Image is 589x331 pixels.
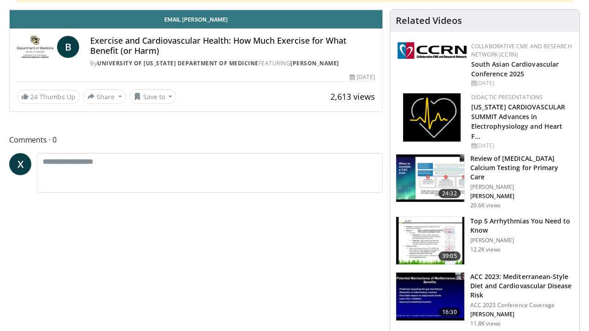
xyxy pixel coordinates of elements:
[90,59,375,68] div: By FEATURING
[470,217,574,235] h3: Top 5 Arrhythmias You Need to Know
[10,10,382,29] a: Email [PERSON_NAME]
[470,320,501,327] p: 11.8K views
[396,217,574,265] a: 39:05 Top 5 Arrhythmias You Need to Know [PERSON_NAME] 12.2K views
[396,217,464,265] img: e6be7ba5-423f-4f4d-9fbf-6050eac7a348.150x105_q85_crop-smart_upscale.jpg
[470,193,574,200] p: [PERSON_NAME]
[350,73,375,81] div: [DATE]
[396,154,574,209] a: 24:32 Review of [MEDICAL_DATA] Calcium Testing for Primary Care [PERSON_NAME] [PERSON_NAME] 20.6K...
[83,89,126,104] button: Share
[130,89,177,104] button: Save to
[471,79,572,87] div: [DATE]
[9,153,31,175] a: X
[403,93,461,142] img: 1860aa7a-ba06-47e3-81a4-3dc728c2b4cf.png.150x105_q85_autocrop_double_scale_upscale_version-0.2.png
[30,92,38,101] span: 24
[471,42,572,58] a: Collaborative CME and Research Network (CCRN)
[470,272,574,300] h3: ACC 2023: Mediterranean-Style Diet and Cardiovascular Disease Risk
[57,36,79,58] a: B
[471,142,572,150] div: [DATE]
[470,237,574,244] p: [PERSON_NAME]
[97,59,259,67] a: University of [US_STATE] Department of Medicine
[396,272,574,327] a: 16:30 ACC 2023: Mediterranean-Style Diet and Cardiovascular Disease Risk ACC 2023 Conference Cove...
[17,36,53,58] img: University of Colorado Department of Medicine
[17,90,80,104] a: 24 Thumbs Up
[396,273,464,320] img: b0c32e83-cd40-4939-b266-f52db6655e49.150x105_q85_crop-smart_upscale.jpg
[471,103,566,140] a: [US_STATE] CARDIOVASCULAR SUMMIT Advances in Electrophysiology and Heart F…
[9,134,383,146] span: Comments 0
[330,91,375,102] span: 2,613 views
[439,189,461,198] span: 24:32
[470,154,574,182] h3: Review of [MEDICAL_DATA] Calcium Testing for Primary Care
[470,202,501,209] p: 20.6K views
[470,246,501,253] p: 12.2K views
[290,59,339,67] a: [PERSON_NAME]
[396,15,462,26] h4: Related Videos
[398,42,467,59] img: a04ee3ba-8487-4636-b0fb-5e8d268f3737.png.150x105_q85_autocrop_double_scale_upscale_version-0.2.png
[471,93,572,102] div: Didactic Presentations
[439,308,461,317] span: 16:30
[470,302,574,309] p: ACC 2023 Conference Coverage
[90,36,375,56] h4: Exercise and Cardiovascular Health: How Much Exercise for What Benefit (or Harm)
[471,60,559,78] a: South Asian Cardiovascular Conference 2025
[439,251,461,261] span: 39:05
[470,183,574,191] p: [PERSON_NAME]
[396,154,464,202] img: f4af32e0-a3f3-4dd9-8ed6-e543ca885e6d.150x105_q85_crop-smart_upscale.jpg
[470,311,574,318] p: [PERSON_NAME]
